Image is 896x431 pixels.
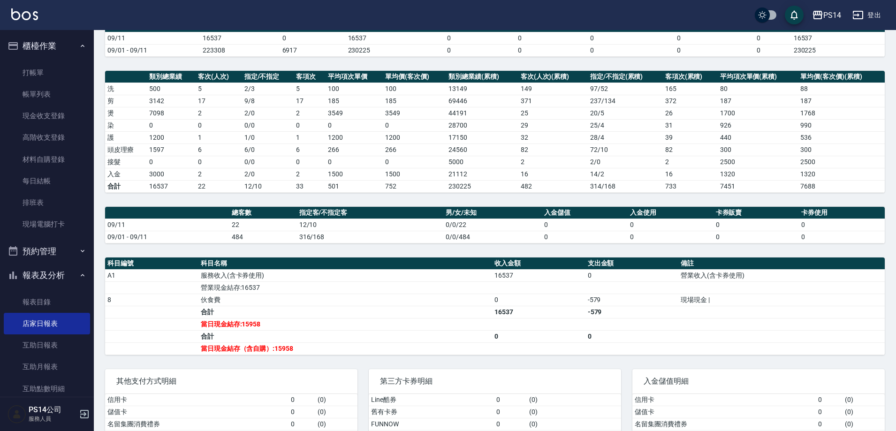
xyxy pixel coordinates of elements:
td: 20 / 5 [588,107,663,119]
th: 類別總業績 [147,71,196,83]
td: 剪 [105,95,147,107]
td: 0 [196,156,242,168]
th: 入金儲值 [542,207,628,219]
td: 0 [492,294,585,306]
td: 230225 [791,44,885,56]
td: 0 [553,44,632,56]
td: 合計 [198,306,492,318]
td: 484 [229,231,297,243]
td: 6 [196,144,242,156]
td: 12/10 [242,180,294,192]
td: 733 [663,180,718,192]
td: 信用卡 [632,394,816,406]
a: 現金收支登錄 [4,105,90,127]
td: 2 / 0 [588,156,663,168]
td: 3142 [147,95,196,107]
td: 0 [494,394,527,406]
td: 2 [518,156,588,168]
td: 09/11 [105,219,229,231]
td: ( 0 ) [315,394,357,406]
a: 高階收支登錄 [4,127,90,148]
td: 營業現金結存:16537 [198,281,492,294]
td: 266 [326,144,383,156]
td: 0 [383,156,446,168]
td: ( 0 ) [527,394,621,406]
a: 店家日報表 [4,313,90,334]
td: 0 [726,44,791,56]
td: 當日現金結存（含自購）:15958 [198,342,492,355]
td: 洗 [105,83,147,95]
td: 5 [196,83,242,95]
td: 0 [816,406,843,418]
td: 13149 [446,83,518,95]
td: 5 [294,83,326,95]
td: 0 [411,32,487,44]
td: 0 [326,156,383,168]
td: 16 [518,168,588,180]
td: 2 / 3 [242,83,294,95]
td: 1 [196,131,242,144]
td: 100 [326,83,383,95]
td: 燙 [105,107,147,119]
td: 0 [411,44,487,56]
td: 服務收入(含卡券使用) [198,269,492,281]
td: 149 [518,83,588,95]
td: 0 [553,32,632,44]
td: 6 / 0 [242,144,294,156]
td: 82 [663,144,718,156]
td: 6917 [280,44,346,56]
td: Line酷券 [369,394,494,406]
th: 指定/不指定(累積) [588,71,663,83]
th: 客次(人次)(累積) [518,71,588,83]
td: 0 [628,219,714,231]
td: 9 / 8 [242,95,294,107]
th: 入金使用 [628,207,714,219]
button: PS14 [808,6,845,25]
a: 材料自購登錄 [4,149,90,170]
a: 報表目錄 [4,291,90,313]
td: 21112 [446,168,518,180]
td: 09/01 - 09/11 [105,231,229,243]
td: 伙食費 [198,294,492,306]
td: 7098 [147,107,196,119]
td: ( 0 ) [315,418,357,430]
td: 0 [289,394,316,406]
td: 39 [663,131,718,144]
td: 0 [294,156,326,168]
td: 0 [816,418,843,430]
td: 316/168 [297,231,444,243]
td: 0 [542,231,628,243]
td: 1 / 0 [242,131,294,144]
td: 22 [229,219,297,231]
th: 單均價(客次價)(累積) [798,71,885,83]
td: 合計 [105,180,147,192]
td: 入金 [105,168,147,180]
td: 0/0/22 [443,219,542,231]
th: 客項次 [294,71,326,83]
td: 0 [585,269,679,281]
td: 0 [542,219,628,231]
td: 100 [383,83,446,95]
td: 2 [196,168,242,180]
th: 備註 [678,257,885,270]
td: 372 [663,95,718,107]
td: 16537 [492,306,585,318]
td: 266 [383,144,446,156]
td: -579 [585,306,679,318]
td: 名留集團消費禮券 [632,418,816,430]
td: 8 [105,294,198,306]
td: 440 [718,131,798,144]
td: 12/10 [297,219,444,231]
th: 單均價(客次價) [383,71,446,83]
td: 護 [105,131,147,144]
td: 300 [718,144,798,156]
a: 排班表 [4,192,90,213]
button: 登出 [849,7,885,24]
td: 16 [663,168,718,180]
td: 頭皮理療 [105,144,147,156]
td: 名留集團消費禮券 [105,418,289,430]
span: 第三方卡券明細 [380,377,610,386]
table: a dense table [105,257,885,355]
td: 223308 [200,44,280,56]
td: 185 [383,95,446,107]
